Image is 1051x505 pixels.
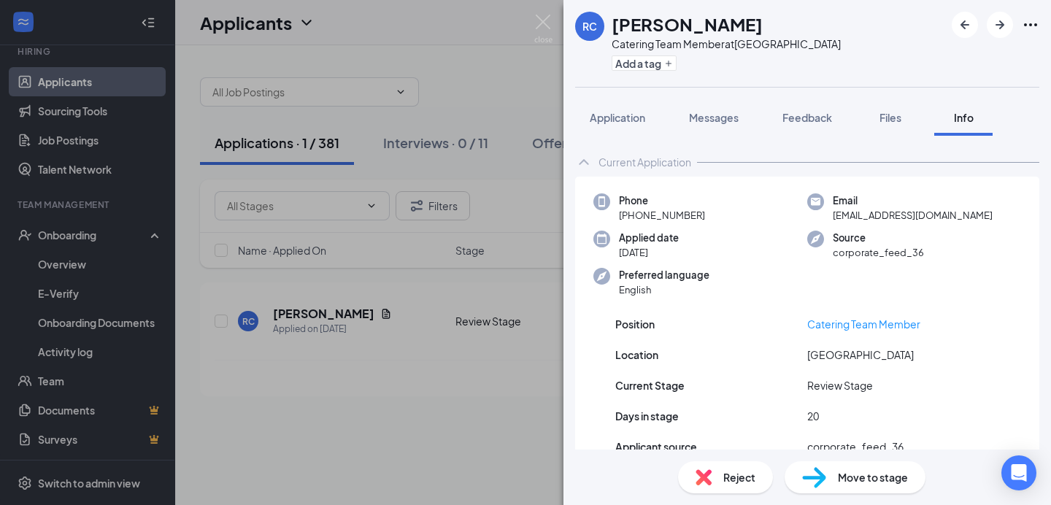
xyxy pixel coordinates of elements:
button: ArrowLeftNew [952,12,978,38]
span: Applicant source [615,439,697,455]
span: Application [590,111,645,124]
div: Catering Team Member at [GEOGRAPHIC_DATA] [612,36,841,51]
span: [PHONE_NUMBER] [619,208,705,223]
span: Messages [689,111,739,124]
svg: Plus [664,59,673,68]
span: Review Stage [807,377,873,393]
span: Email [833,193,993,208]
span: [EMAIL_ADDRESS][DOMAIN_NAME] [833,208,993,223]
span: [GEOGRAPHIC_DATA] [807,347,914,363]
span: Days in stage [615,408,679,424]
div: Current Application [598,155,691,169]
span: Source [833,231,924,245]
span: Move to stage [838,469,908,485]
span: corporate_feed_36 [807,439,904,455]
span: Position [615,316,655,332]
a: Catering Team Member [807,317,920,331]
h1: [PERSON_NAME] [612,12,763,36]
svg: ArrowRight [991,16,1009,34]
svg: Ellipses [1022,16,1039,34]
span: Reject [723,469,755,485]
span: Current Stage [615,377,685,393]
span: 20 [807,408,819,424]
button: PlusAdd a tag [612,55,677,71]
svg: ChevronUp [575,153,593,171]
span: [DATE] [619,245,679,260]
span: Info [954,111,974,124]
svg: ArrowLeftNew [956,16,974,34]
span: Phone [619,193,705,208]
span: Preferred language [619,268,709,282]
button: ArrowRight [987,12,1013,38]
span: Files [879,111,901,124]
span: English [619,282,709,297]
span: Location [615,347,658,363]
span: corporate_feed_36 [833,245,924,260]
div: Open Intercom Messenger [1001,455,1036,490]
div: RC [582,19,597,34]
span: Feedback [782,111,832,124]
span: Applied date [619,231,679,245]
